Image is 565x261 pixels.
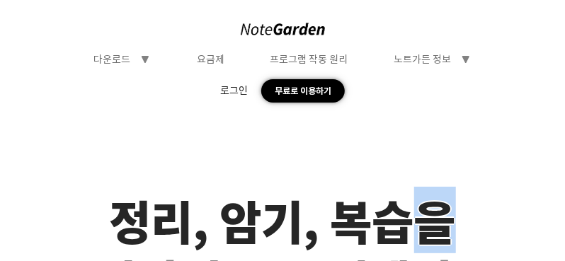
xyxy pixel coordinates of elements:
div: 다운로드 [93,53,130,66]
div: 노트가든 정보 [394,53,451,66]
div: 요금제 [197,53,224,66]
div: 프로그램 작동 원리 [270,53,348,66]
div: 무료로 이용하기 [261,79,345,103]
div: 로그인 [220,84,248,97]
